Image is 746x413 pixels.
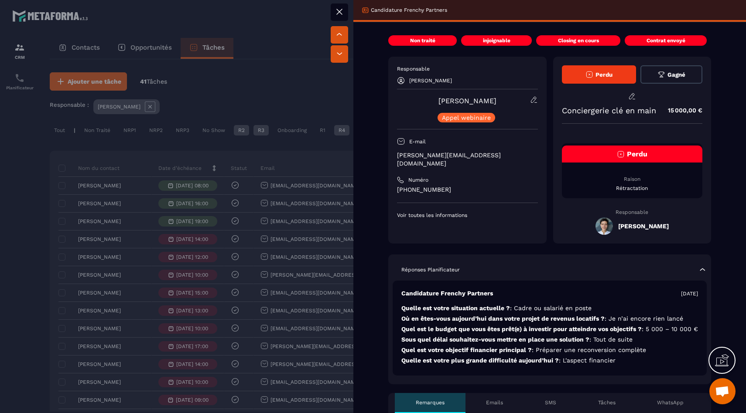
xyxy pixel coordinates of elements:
[409,78,452,84] p: [PERSON_NAME]
[562,106,656,115] p: Conciergerie clé en main
[545,399,556,406] p: SMS
[667,71,685,78] span: Gagné
[532,346,646,353] span: : Préparer une reconversion complète
[401,304,698,312] p: Quelle est votre situation actuelle ?
[595,71,613,78] span: Perdu
[562,65,636,84] button: Perdu
[371,7,447,14] p: Candidature Frenchy Partners
[401,289,493,298] p: Candidature Frenchy Partners
[709,378,736,404] div: Ouvrir le chat
[401,315,698,323] p: Où en êtes-vous aujourd’hui dans votre projet de revenus locatifs ?
[442,115,491,121] p: Appel webinaire
[416,399,445,406] p: Remarques
[397,186,538,194] p: [PHONE_NUMBER]
[642,325,698,332] span: : 5 000 – 10 000 €
[410,37,435,44] p: Non traité
[397,151,538,168] p: [PERSON_NAME][EMAIL_ADDRESS][DOMAIN_NAME]
[486,399,503,406] p: Emails
[681,290,698,297] p: [DATE]
[558,37,599,44] p: Closing en cours
[589,336,633,343] span: : Tout de suite
[659,102,702,119] p: 15 000,00 €
[640,65,702,84] button: Gagné
[397,212,538,219] p: Voir toutes les informations
[401,356,698,365] p: Quelle est votre plus grande difficulté aujourd’hui ?
[510,305,592,311] span: : Cadre ou salarié en poste
[605,315,683,322] span: : Je n’ai encore rien lancé
[647,37,685,44] p: Contrat envoyé
[483,37,510,44] p: injoignable
[401,325,698,333] p: Quel est le budget que vous êtes prêt(e) à investir pour atteindre vos objectifs ?
[562,209,703,215] p: Responsable
[438,97,496,105] a: [PERSON_NAME]
[562,185,703,192] p: Rétractation
[408,176,428,183] p: Numéro
[401,346,698,354] p: Quel est votre objectif financier principal ?
[397,65,538,72] p: Responsable
[562,176,703,183] p: Raison
[409,138,426,145] p: E-mail
[657,399,684,406] p: WhatsApp
[401,266,460,273] p: Réponses Planificateur
[598,399,616,406] p: Tâches
[401,335,698,344] p: Sous quel délai souhaitez-vous mettre en place une solution ?
[618,223,669,230] h5: [PERSON_NAME]
[559,357,616,364] span: : L'aspect financier
[627,150,647,158] span: Perdu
